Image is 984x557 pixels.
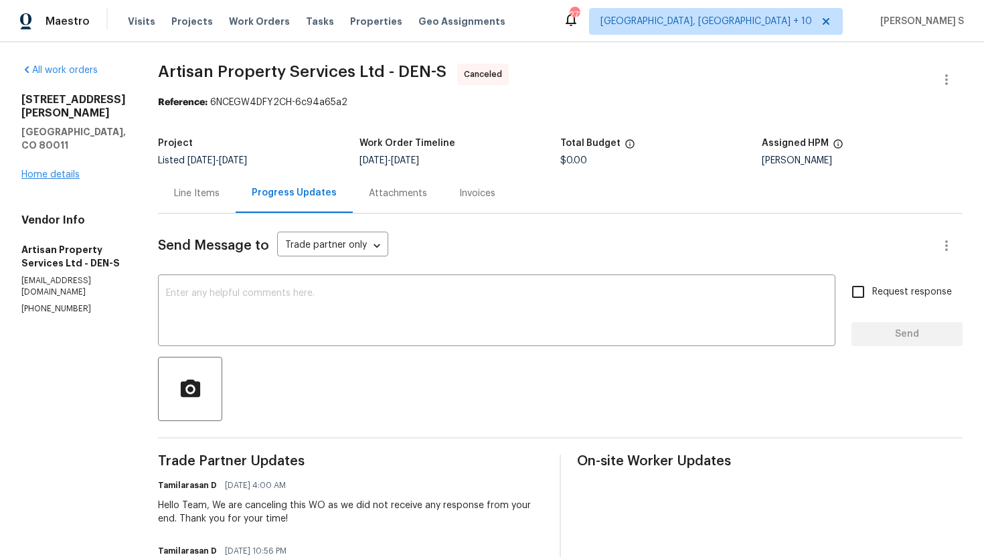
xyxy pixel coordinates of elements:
[219,156,247,165] span: [DATE]
[762,139,829,148] h5: Assigned HPM
[306,17,334,26] span: Tasks
[46,15,90,28] span: Maestro
[187,156,247,165] span: -
[762,156,963,165] div: [PERSON_NAME]
[459,187,495,200] div: Invoices
[577,455,963,468] span: On-site Worker Updates
[21,93,126,120] h2: [STREET_ADDRESS][PERSON_NAME]
[560,156,587,165] span: $0.00
[158,455,544,468] span: Trade Partner Updates
[391,156,419,165] span: [DATE]
[174,187,220,200] div: Line Items
[464,68,507,81] span: Canceled
[21,170,80,179] a: Home details
[570,8,579,21] div: 271
[359,139,455,148] h5: Work Order Timeline
[158,139,193,148] h5: Project
[158,156,247,165] span: Listed
[277,235,388,257] div: Trade partner only
[21,275,126,298] p: [EMAIL_ADDRESS][DOMAIN_NAME]
[872,285,952,299] span: Request response
[21,66,98,75] a: All work orders
[21,214,126,227] h4: Vendor Info
[600,15,812,28] span: [GEOGRAPHIC_DATA], [GEOGRAPHIC_DATA] + 10
[21,125,126,152] h5: [GEOGRAPHIC_DATA], CO 80011
[225,479,286,492] span: [DATE] 4:00 AM
[128,15,155,28] span: Visits
[359,156,419,165] span: -
[158,239,269,252] span: Send Message to
[158,64,446,80] span: Artisan Property Services Ltd - DEN-S
[875,15,964,28] span: [PERSON_NAME] S
[158,499,544,526] div: Hello Team, We are canceling this WO as we did not receive any response from your end. Thank you ...
[158,98,208,107] b: Reference:
[833,139,843,156] span: The hpm assigned to this work order.
[359,156,388,165] span: [DATE]
[350,15,402,28] span: Properties
[252,186,337,200] div: Progress Updates
[625,139,635,156] span: The total cost of line items that have been proposed by Opendoor. This sum includes line items th...
[171,15,213,28] span: Projects
[560,139,621,148] h5: Total Budget
[229,15,290,28] span: Work Orders
[158,96,963,109] div: 6NCEGW4DFY2CH-6c94a65a2
[21,303,126,315] p: [PHONE_NUMBER]
[369,187,427,200] div: Attachments
[187,156,216,165] span: [DATE]
[158,479,217,492] h6: Tamilarasan D
[21,243,126,270] h5: Artisan Property Services Ltd - DEN-S
[418,15,505,28] span: Geo Assignments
